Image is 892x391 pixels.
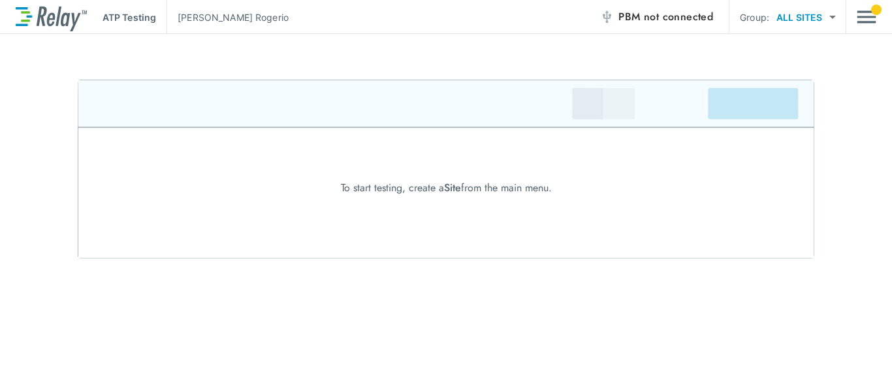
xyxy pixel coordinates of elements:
[595,4,718,30] button: PBM not connected
[857,5,876,29] img: Drawer Icon
[103,10,156,24] p: ATP Testing
[444,180,461,196] span: Site
[676,352,879,381] iframe: Resource center
[644,9,713,24] span: not connected
[600,10,613,23] img: Offline Icon
[178,10,289,24] p: [PERSON_NAME] Rogerio
[857,5,876,29] button: Main menu
[16,3,87,31] img: LuminUltra Relay
[78,80,814,258] img: Loading
[618,8,713,26] span: PBM
[740,10,769,24] p: Group:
